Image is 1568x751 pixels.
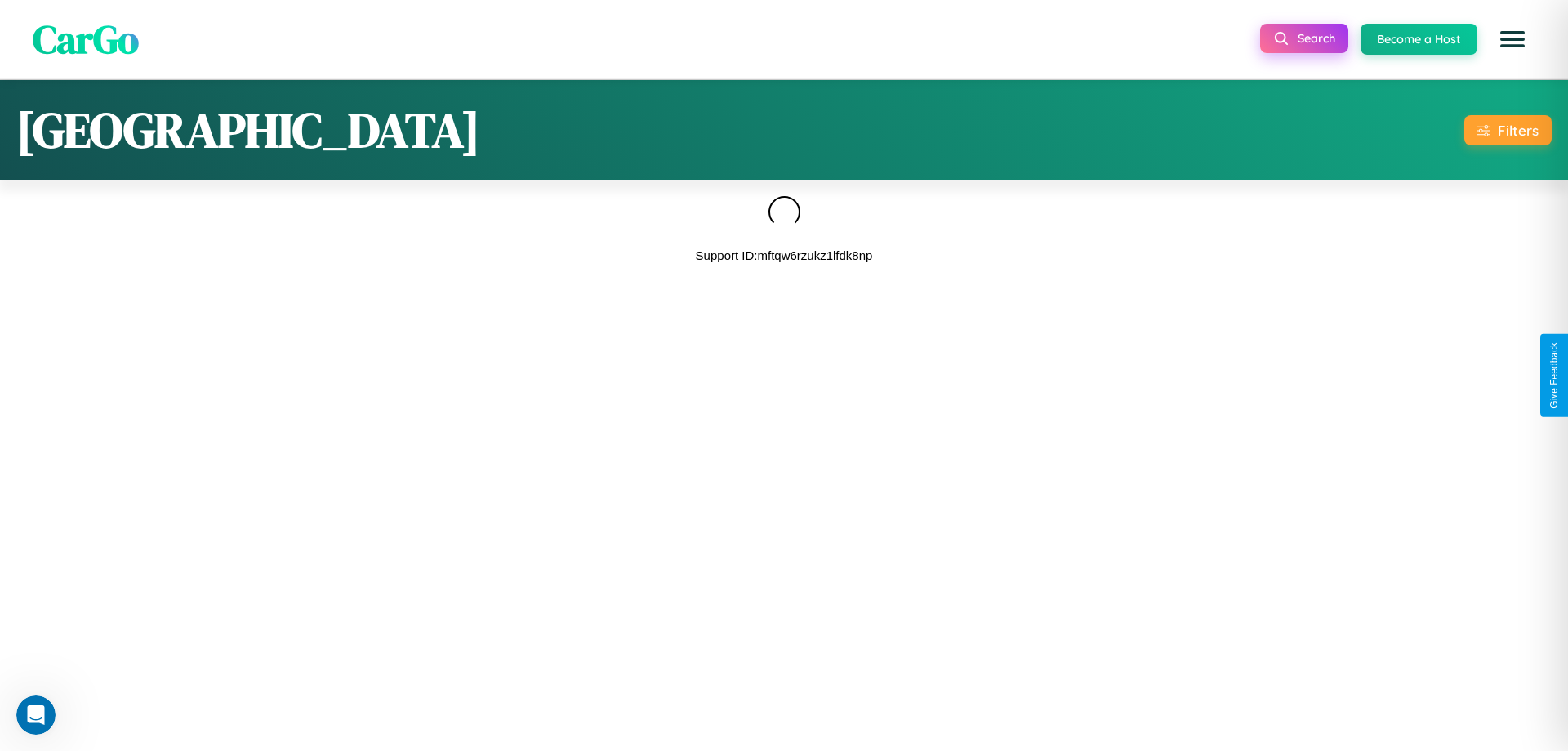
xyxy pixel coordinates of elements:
[1548,342,1560,409] div: Give Feedback
[33,12,139,66] span: CarGo
[1498,122,1539,139] div: Filters
[16,96,480,163] h1: [GEOGRAPHIC_DATA]
[1298,31,1335,46] span: Search
[1490,16,1535,62] button: Open menu
[1260,24,1348,53] button: Search
[696,244,873,266] p: Support ID: mftqw6rzukz1lfdk8np
[16,695,56,735] iframe: Intercom live chat
[1361,24,1477,55] button: Become a Host
[1464,115,1552,145] button: Filters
